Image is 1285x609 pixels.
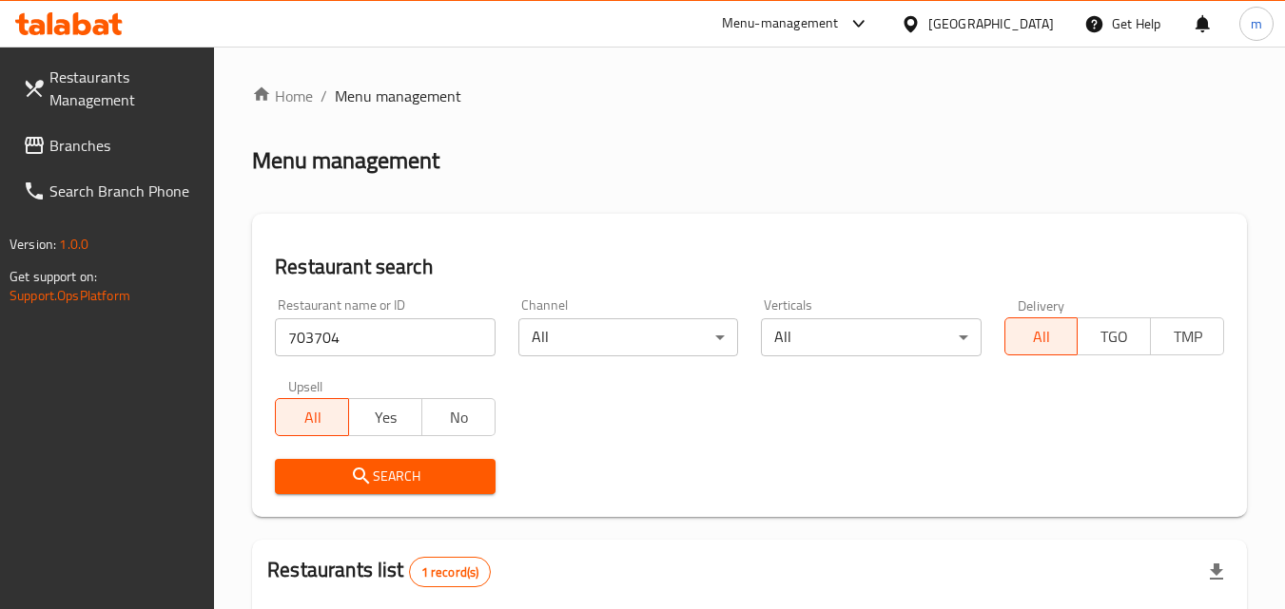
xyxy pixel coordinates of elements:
div: [GEOGRAPHIC_DATA] [928,13,1054,34]
a: Home [252,85,313,107]
button: TMP [1150,317,1224,355]
li: / [321,85,327,107]
span: Branches [49,134,200,157]
button: No [421,398,496,436]
a: Search Branch Phone [8,168,215,214]
label: Delivery [1018,298,1065,312]
span: Yes [357,404,415,431]
span: TMP [1158,323,1217,351]
span: Search [290,465,479,488]
h2: Restaurant search [275,253,1224,281]
span: Search Branch Phone [49,180,200,202]
h2: Restaurants list [267,556,491,587]
span: Menu management [335,85,461,107]
label: Upsell [288,379,323,392]
a: Restaurants Management [8,54,215,123]
div: All [761,318,981,356]
span: 1.0.0 [59,232,88,257]
span: Get support on: [10,264,97,289]
span: Restaurants Management [49,66,200,111]
button: Search [275,459,495,494]
button: TGO [1077,317,1151,355]
a: Support.OpsPlatform [10,283,130,308]
button: Yes [348,398,422,436]
span: 1 record(s) [410,563,491,581]
span: m [1251,13,1262,34]
span: Version: [10,232,56,257]
span: All [1013,323,1071,351]
input: Search for restaurant name or ID.. [275,318,495,356]
button: All [1004,317,1079,355]
span: TGO [1085,323,1143,351]
h2: Menu management [252,145,439,176]
a: Branches [8,123,215,168]
div: All [518,318,738,356]
div: Menu-management [722,12,839,35]
div: Export file [1194,549,1239,595]
span: No [430,404,488,431]
button: All [275,398,349,436]
nav: breadcrumb [252,85,1247,107]
div: Total records count [409,557,492,587]
span: All [283,404,341,431]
